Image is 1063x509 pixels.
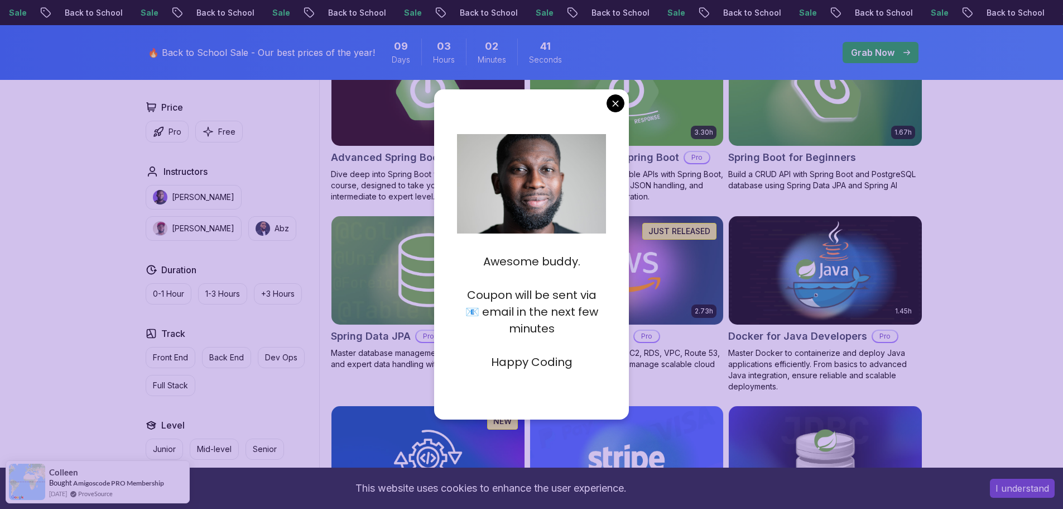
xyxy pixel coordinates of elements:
[990,479,1055,498] button: Accept cookies
[394,39,408,54] span: 9 Days
[198,283,247,305] button: 1-3 Hours
[153,352,188,363] p: Front End
[331,37,525,146] img: Advanced Spring Boot card
[153,221,167,236] img: instructor img
[530,37,723,146] img: Building APIs with Spring Boot card
[153,288,184,299] p: 0-1 Hour
[695,307,713,316] p: 2.73h
[485,39,498,54] span: 2 Minutes
[844,7,920,18] p: Back to School
[894,128,912,137] p: 1.67h
[261,288,295,299] p: +3 Hours
[49,478,72,487] span: Bought
[433,54,455,65] span: Hours
[657,7,692,18] p: Sale
[873,331,897,342] p: Pro
[728,150,856,165] h2: Spring Boot for Beginners
[478,54,506,65] span: Minutes
[130,7,166,18] p: Sale
[728,348,922,392] p: Master Docker to containerize and deploy Java applications efficiently. From basics to advanced J...
[331,150,442,165] h2: Advanced Spring Boot
[9,464,45,500] img: provesource social proof notification image
[331,329,411,344] h2: Spring Data JPA
[161,101,183,114] h2: Price
[634,331,659,342] p: Pro
[728,37,922,191] a: Spring Boot for Beginners card1.67hNEWSpring Boot for BeginnersBuild a CRUD API with Spring Boot ...
[54,7,130,18] p: Back to School
[195,121,243,142] button: Free
[331,348,525,370] p: Master database management, advanced querying, and expert data handling with ease
[146,375,195,396] button: Full Stack
[163,165,208,178] h2: Instructors
[265,352,297,363] p: Dev Ops
[437,39,451,54] span: 3 Hours
[161,418,185,432] h2: Level
[172,192,234,203] p: [PERSON_NAME]
[172,223,234,234] p: [PERSON_NAME]
[729,37,922,146] img: Spring Boot for Beginners card
[976,7,1052,18] p: Back to School
[331,216,525,325] img: Spring Data JPA card
[331,169,525,202] p: Dive deep into Spring Boot with our advanced course, designed to take your skills from intermedia...
[49,489,67,498] span: [DATE]
[146,439,183,460] button: Junior
[392,54,410,65] span: Days
[49,468,78,477] span: Colleen
[8,476,973,501] div: This website uses cookies to enhance the user experience.
[318,7,393,18] p: Back to School
[246,439,284,460] button: Senior
[190,439,239,460] button: Mid-level
[209,352,244,363] p: Back End
[648,226,710,237] p: JUST RELEASED
[262,7,297,18] p: Sale
[254,283,302,305] button: +3 Hours
[920,7,956,18] p: Sale
[729,216,922,325] img: Docker for Java Developers card
[525,7,561,18] p: Sale
[146,216,242,241] button: instructor img[PERSON_NAME]
[851,46,894,59] p: Grab Now
[205,288,240,299] p: 1-3 Hours
[256,221,270,236] img: instructor img
[788,7,824,18] p: Sale
[146,185,242,210] button: instructor img[PERSON_NAME]
[728,169,922,191] p: Build a CRUD API with Spring Boot and PostgreSQL database using Spring Data JPA and Spring AI
[153,380,188,391] p: Full Stack
[73,479,164,487] a: Amigoscode PRO Membership
[529,54,562,65] span: Seconds
[146,347,195,368] button: Front End
[153,444,176,455] p: Junior
[78,489,113,498] a: ProveSource
[449,7,525,18] p: Back to School
[331,216,525,370] a: Spring Data JPA card6.65hNEWSpring Data JPAProMaster database management, advanced querying, and ...
[197,444,232,455] p: Mid-level
[161,327,185,340] h2: Track
[331,37,525,202] a: Advanced Spring Boot card5.18hAdvanced Spring BootProDive deep into Spring Boot with our advanced...
[218,126,235,137] p: Free
[161,263,196,277] h2: Duration
[540,39,551,54] span: 41 Seconds
[728,329,867,344] h2: Docker for Java Developers
[895,307,912,316] p: 1.45h
[253,444,277,455] p: Senior
[153,190,167,204] img: instructor img
[148,46,375,59] p: 🔥 Back to School Sale - Our best prices of the year!
[581,7,657,18] p: Back to School
[146,121,189,142] button: Pro
[493,416,512,427] p: NEW
[713,7,788,18] p: Back to School
[258,347,305,368] button: Dev Ops
[186,7,262,18] p: Back to School
[393,7,429,18] p: Sale
[694,128,713,137] p: 3.30h
[728,216,922,392] a: Docker for Java Developers card1.45hDocker for Java DevelopersProMaster Docker to containerize an...
[202,347,251,368] button: Back End
[146,283,191,305] button: 0-1 Hour
[416,331,441,342] p: Pro
[248,216,296,241] button: instructor imgAbz
[685,152,709,163] p: Pro
[169,126,181,137] p: Pro
[275,223,289,234] p: Abz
